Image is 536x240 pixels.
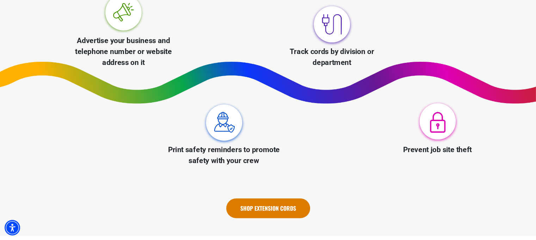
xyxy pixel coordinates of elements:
[275,46,389,68] p: Track cords by division or department
[202,101,246,145] img: Print
[416,101,460,145] img: Prevent
[5,220,20,235] div: Accessibility Menu
[66,35,181,68] p: Advertise your business and telephone number or website address on it
[167,144,281,166] p: Print safety reminders to promote safety with your crew
[310,2,354,46] img: Track
[226,198,310,218] a: Shop Extension Cords
[380,144,495,155] p: Prevent job site theft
